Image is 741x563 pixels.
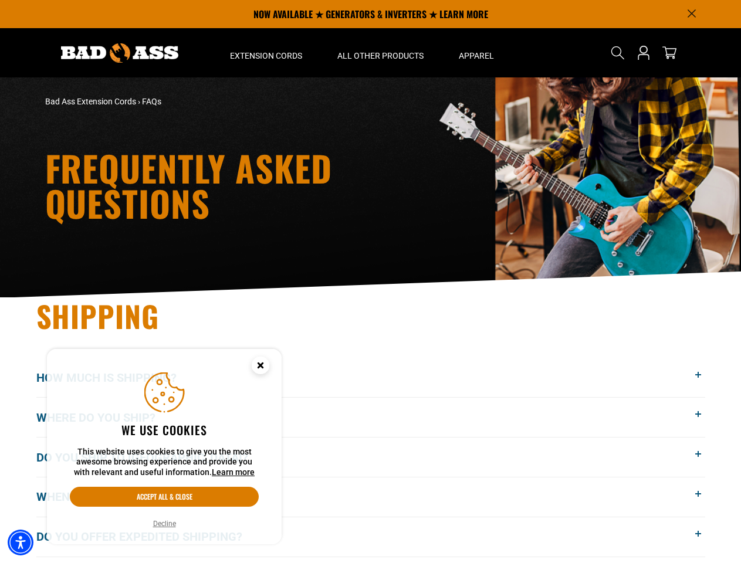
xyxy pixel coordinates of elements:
[212,467,255,477] a: This website uses cookies to give you the most awesome browsing experience and provide you with r...
[36,294,160,337] span: Shipping
[70,422,259,437] h2: We use cookies
[36,477,705,517] button: When will my order get here?
[138,97,140,106] span: ›
[660,46,679,60] a: cart
[8,530,33,555] div: Accessibility Menu
[36,449,266,466] span: Do you ship to [GEOGRAPHIC_DATA]?
[441,28,512,77] summary: Apparel
[36,517,705,557] button: Do you offer expedited shipping?
[608,43,627,62] summary: Search
[47,349,282,545] aside: Cookie Consent
[36,398,705,437] button: Where do you ship?
[634,28,653,77] a: Open this option
[36,369,194,386] span: How much is shipping?
[36,488,240,506] span: When will my order get here?
[36,437,705,477] button: Do you ship to [GEOGRAPHIC_DATA]?
[142,97,161,106] span: FAQs
[230,50,302,61] span: Extension Cords
[212,28,320,77] summary: Extension Cords
[70,447,259,478] p: This website uses cookies to give you the most awesome browsing experience and provide you with r...
[150,518,180,530] button: Decline
[459,50,494,61] span: Apparel
[61,43,178,63] img: Bad Ass Extension Cords
[36,409,173,426] span: Where do you ship?
[320,28,441,77] summary: All Other Products
[45,150,473,221] h1: Frequently Asked Questions
[70,487,259,507] button: Accept all & close
[45,96,473,108] nav: breadcrumbs
[239,349,282,385] button: Close this option
[36,358,705,398] button: How much is shipping?
[337,50,424,61] span: All Other Products
[45,97,136,106] a: Bad Ass Extension Cords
